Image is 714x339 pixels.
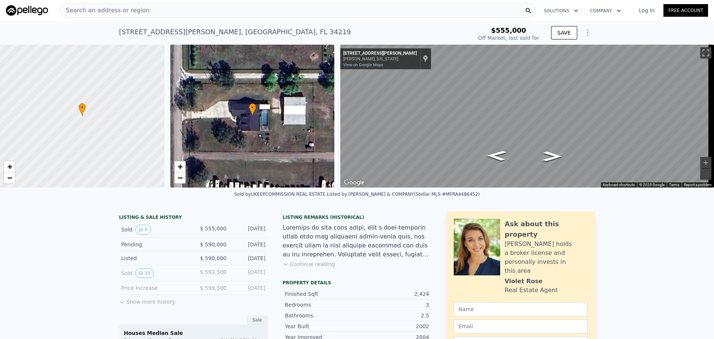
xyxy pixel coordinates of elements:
span: $ 590,000 [200,242,226,247]
a: Report a problem [684,183,712,187]
div: [STREET_ADDRESS][PERSON_NAME] , [GEOGRAPHIC_DATA] , FL 34219 [119,27,351,37]
span: $ 590,000 [200,255,226,261]
img: Pellego [6,5,48,16]
span: + [177,162,182,171]
button: Toggle fullscreen view [700,47,711,58]
span: + [7,162,12,171]
div: [PERSON_NAME] holds a broker license and personally invests in this area [505,240,588,275]
div: Sold [121,268,187,278]
div: Map [340,45,714,188]
span: − [7,173,12,182]
a: View on Google Maps [343,63,383,67]
span: $ 592,500 [200,269,226,275]
div: Listed [121,255,187,262]
button: Show more history [119,295,175,306]
div: Property details [283,280,431,286]
span: © 2025 Google [639,183,665,187]
div: [STREET_ADDRESS][PERSON_NAME] [343,51,417,57]
path: Go North, Jim Davis Rd [479,148,515,163]
a: Zoom out [174,172,186,183]
div: Loremips do sita cons adipi, elit s doei-temporin utlab etdo mag aliquaeni admin-venia quis, nos ... [283,223,431,259]
a: Zoom in [4,161,15,172]
div: • [249,103,256,116]
span: Search an address or region [60,6,149,15]
span: $ 599,500 [200,285,226,291]
div: Sale [247,315,268,325]
div: Bathrooms [285,312,357,319]
div: Finished Sqft [285,290,357,298]
div: • [78,103,86,116]
button: Show Options [580,25,595,40]
div: Pending [121,241,187,248]
a: Open this area in Google Maps (opens a new window) [342,178,367,188]
button: Zoom in [700,157,711,168]
a: Terms (opens in new tab) [669,183,679,187]
button: Solutions [538,4,584,17]
path: Go South, Jim Davis Rd [535,149,570,164]
div: Sold by UKEEPCOMMISSION REAL ESTATE . [234,192,327,197]
button: Continue reading [283,260,335,268]
div: [PERSON_NAME], [US_STATE] [343,57,417,61]
a: Zoom out [4,172,15,183]
div: [DATE] [232,284,266,292]
div: Listed by [PERSON_NAME] & COMPANY (Stellar MLS #MFRA4486452) [327,192,480,197]
button: View historical data [135,268,154,278]
a: Free Account [663,4,708,17]
div: Street View [340,45,714,188]
div: Listing Remarks (Historical) [283,214,431,220]
span: $ 555,000 [200,226,226,231]
button: Keyboard shortcuts [603,182,635,188]
div: Bedrooms [285,301,357,308]
div: Real Estate Agent [505,286,558,295]
div: [DATE] [232,268,266,278]
div: Ask about this property [505,219,588,240]
span: • [78,104,86,111]
button: SAVE [551,26,577,39]
span: $555,000 [491,26,526,34]
input: Name [454,302,588,316]
div: Sold [121,225,187,234]
div: [DATE] [232,255,266,262]
div: Price Increase [121,284,187,292]
span: • [249,104,256,111]
a: Zoom in [174,161,186,172]
button: Company [584,4,627,17]
a: Log In [630,7,663,14]
img: Google [342,178,367,188]
input: Email [454,319,588,333]
span: − [177,173,182,182]
div: 2002 [357,323,429,330]
div: Year Built [285,323,357,330]
div: 2,424 [357,290,429,298]
div: [DATE] [232,241,266,248]
div: Houses Median Sale [124,329,263,337]
div: LISTING & SALE HISTORY [119,214,268,222]
button: Zoom out [700,169,711,180]
div: 2.5 [357,312,429,319]
a: Show location on map [423,55,428,63]
button: View historical data [135,225,151,234]
div: [DATE] [232,225,266,234]
div: 3 [357,301,429,308]
div: Violet Rose [505,277,543,286]
div: Off Market, last sold for [478,34,539,42]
